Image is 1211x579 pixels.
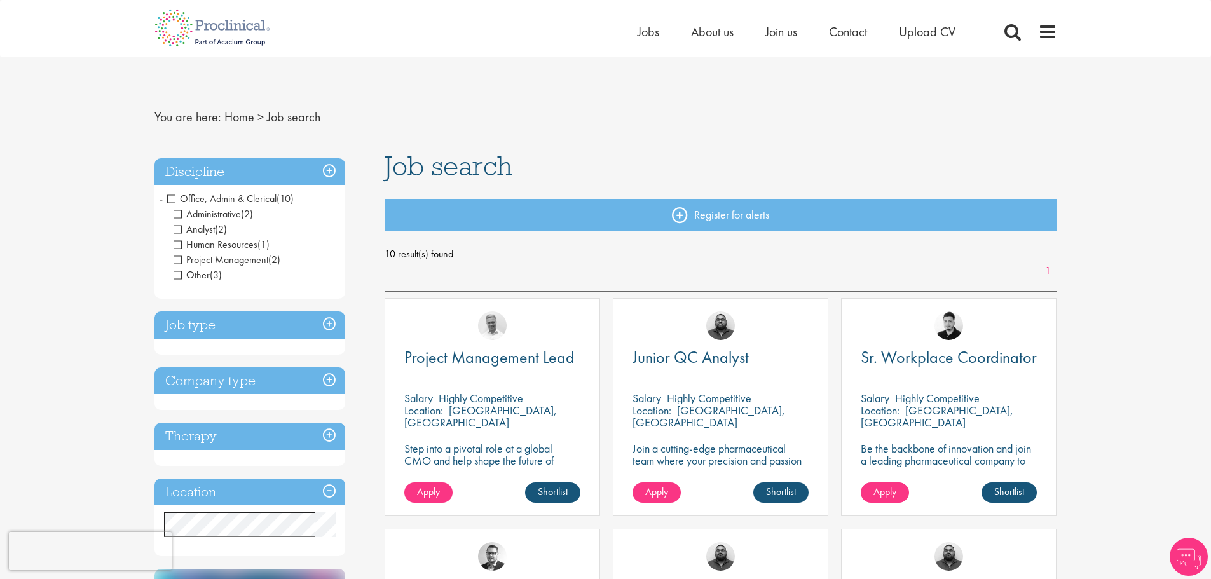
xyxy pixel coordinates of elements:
span: Junior QC Analyst [633,346,749,368]
p: [GEOGRAPHIC_DATA], [GEOGRAPHIC_DATA] [861,403,1013,430]
span: Office, Admin & Clerical [167,192,277,205]
p: [GEOGRAPHIC_DATA], [GEOGRAPHIC_DATA] [404,403,557,430]
span: Project Management Lead [404,346,575,368]
span: Salary [861,391,889,405]
span: Salary [633,391,661,405]
span: Salary [404,391,433,405]
span: (2) [215,222,227,236]
img: Niklas Kaminski [478,542,507,571]
h3: Job type [154,311,345,339]
iframe: reCAPTCHA [9,532,172,570]
span: - [159,189,163,208]
a: Register for alerts [385,199,1057,231]
a: Contact [829,24,867,40]
span: Office, Admin & Clerical [167,192,294,205]
span: Other [174,268,210,282]
span: Analyst [174,222,215,236]
p: Step into a pivotal role at a global CMO and help shape the future of healthcare manufacturing. [404,442,580,479]
p: Highly Competitive [667,391,751,405]
p: Highly Competitive [895,391,980,405]
h3: Location [154,479,345,506]
a: About us [691,24,734,40]
span: Administrative [174,207,241,221]
p: Highly Competitive [439,391,523,405]
span: (2) [241,207,253,221]
p: [GEOGRAPHIC_DATA], [GEOGRAPHIC_DATA] [633,403,785,430]
span: (10) [277,192,294,205]
img: Joshua Bye [478,311,507,340]
span: Analyst [174,222,227,236]
span: Other [174,268,222,282]
span: 10 result(s) found [385,245,1057,264]
a: Junior QC Analyst [633,350,809,365]
span: Apply [645,485,668,498]
h3: Company type [154,367,345,395]
span: Apply [873,485,896,498]
span: > [257,109,264,125]
span: You are here: [154,109,221,125]
a: Apply [404,482,453,503]
span: Human Resources [174,238,270,251]
a: Jobs [638,24,659,40]
a: Shortlist [525,482,580,503]
span: Human Resources [174,238,257,251]
a: Project Management Lead [404,350,580,365]
span: Project Management [174,253,268,266]
span: Location: [861,403,900,418]
a: Upload CV [899,24,955,40]
p: Join a cutting-edge pharmaceutical team where your precision and passion for quality will help sh... [633,442,809,491]
a: Sr. Workplace Coordinator [861,350,1037,365]
a: Apply [633,482,681,503]
span: Location: [404,403,443,418]
span: Sr. Workplace Coordinator [861,346,1037,368]
h3: Discipline [154,158,345,186]
a: Apply [861,482,909,503]
a: Shortlist [753,482,809,503]
img: Ashley Bennett [934,542,963,571]
img: Anderson Maldonado [934,311,963,340]
img: Ashley Bennett [706,542,735,571]
span: (2) [268,253,280,266]
a: 1 [1039,264,1057,278]
img: Chatbot [1170,538,1208,576]
span: Location: [633,403,671,418]
span: Apply [417,485,440,498]
p: Be the backbone of innovation and join a leading pharmaceutical company to help keep life-changin... [861,442,1037,491]
span: Project Management [174,253,280,266]
span: (3) [210,268,222,282]
a: Join us [765,24,797,40]
span: Job search [267,109,320,125]
a: breadcrumb link [224,109,254,125]
a: Shortlist [982,482,1037,503]
span: Job search [385,149,512,183]
span: (1) [257,238,270,251]
h3: Therapy [154,423,345,450]
span: Administrative [174,207,253,221]
img: Ashley Bennett [706,311,735,340]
